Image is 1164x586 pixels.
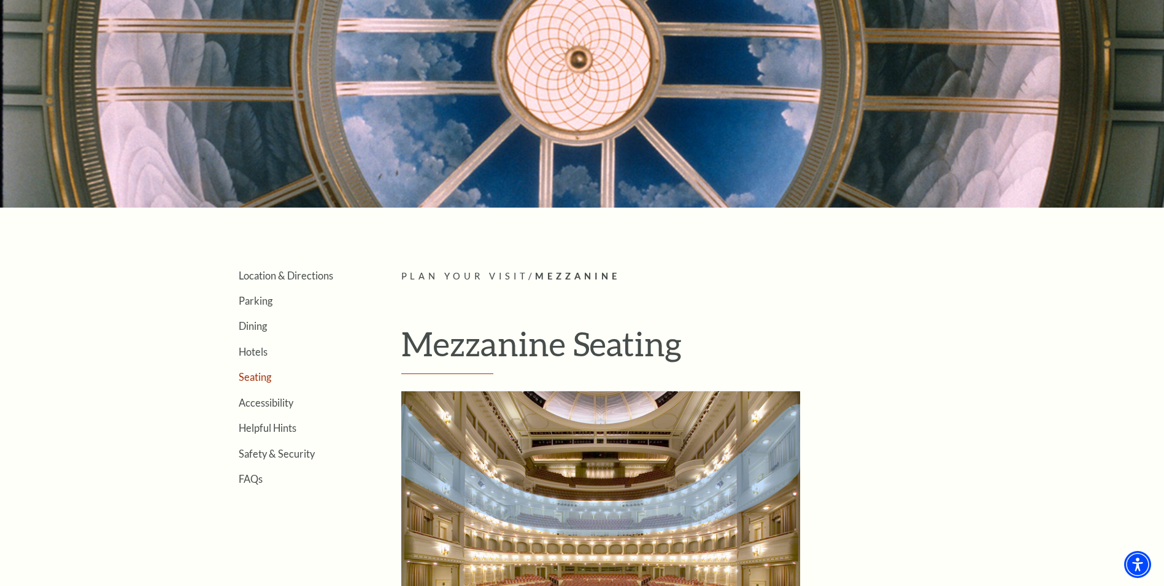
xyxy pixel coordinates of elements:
a: Hotels [239,346,268,357]
p: / [401,269,963,284]
a: Mezzanine Seating - open in a new tab [401,509,800,523]
a: Location & Directions [239,270,333,281]
a: Accessibility [239,397,293,408]
div: Accessibility Menu [1124,551,1151,578]
h1: Mezzanine Seating [401,324,963,374]
a: Parking [239,295,272,307]
a: Helpful Hints [239,422,296,434]
a: Dining [239,320,267,332]
a: Seating [239,371,271,383]
a: FAQs [239,473,263,485]
span: Mezzanine [535,271,620,281]
span: Plan Your Visit [401,271,529,281]
a: Safety & Security [239,448,315,459]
